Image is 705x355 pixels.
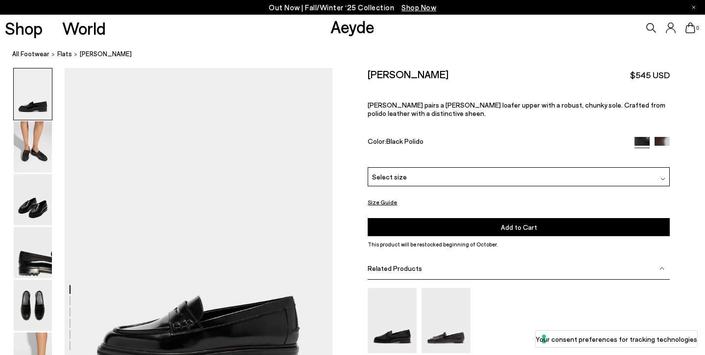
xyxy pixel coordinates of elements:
[368,101,670,117] p: [PERSON_NAME] pairs a [PERSON_NAME] loafer upper with a robust, chunky sole. Crafted from polido ...
[501,223,537,231] span: Add to Cart
[659,266,664,271] img: svg%3E
[5,20,43,37] a: Shop
[62,20,106,37] a: World
[695,25,700,31] span: 0
[368,196,397,208] button: Size Guide
[14,174,52,225] img: Leon Loafers - Image 3
[536,334,697,344] label: Your consent preferences for tracking technologies
[14,68,52,120] img: Leon Loafers - Image 1
[14,121,52,173] img: Leon Loafers - Image 2
[269,1,436,14] p: Out Now | Fall/Winter ‘25 Collection
[368,288,417,353] img: Oscar Leather Loafers
[14,280,52,331] img: Leon Loafers - Image 5
[685,22,695,33] a: 0
[660,177,665,181] img: svg%3E
[12,41,705,68] nav: breadcrumb
[401,3,436,12] span: Navigate to /collections/new-in
[80,49,132,59] span: [PERSON_NAME]
[14,227,52,278] img: Leon Loafers - Image 4
[386,137,423,145] span: Black Polido
[368,68,448,80] h2: [PERSON_NAME]
[368,218,670,236] button: Add to Cart
[12,49,49,59] a: All Footwear
[57,49,72,59] a: flats
[368,264,422,272] span: Related Products
[57,50,72,58] span: flats
[536,331,697,347] button: Your consent preferences for tracking technologies
[330,16,375,37] a: Aeyde
[630,69,670,81] span: $545 USD
[368,137,625,148] div: Color:
[368,240,670,249] p: This product will be restocked beginning of October.
[372,172,407,182] span: Select size
[422,288,470,353] img: Belen Tassel Loafers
